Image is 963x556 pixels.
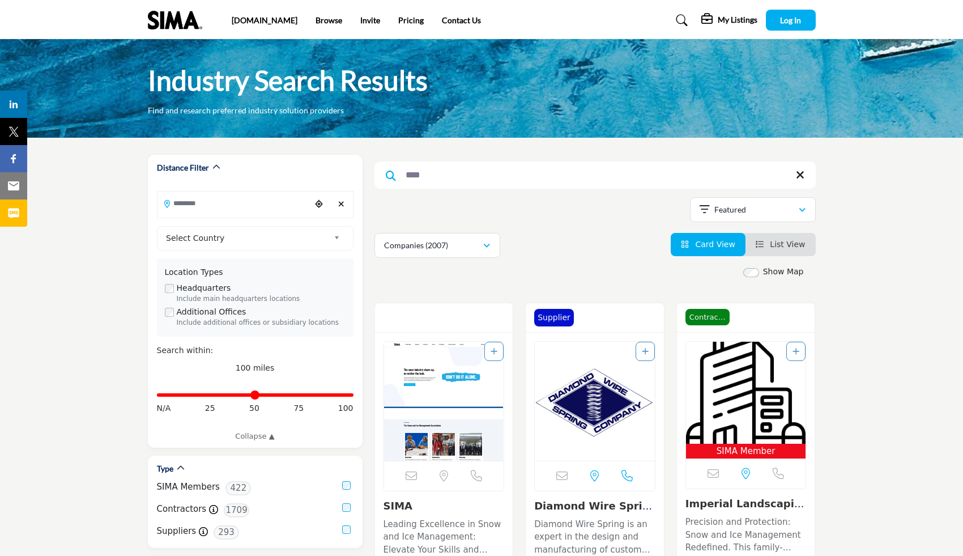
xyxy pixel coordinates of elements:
[310,192,327,217] div: Choose your current location
[398,15,424,25] a: Pricing
[770,240,805,249] span: List View
[384,500,413,512] a: SIMA
[745,233,816,256] li: List View
[442,15,481,25] a: Contact Us
[157,402,171,414] span: N/A
[701,14,757,27] div: My Listings
[177,318,346,328] div: Include additional offices or subsidiary locations
[695,240,735,249] span: Card View
[157,162,209,173] h2: Distance Filter
[157,431,353,442] a: Collapse ▲
[157,525,197,538] label: Suppliers
[165,266,346,278] div: Location Types
[780,15,801,25] span: Log In
[374,233,500,258] button: Companies (2007)
[690,197,816,222] button: Featured
[538,312,570,324] p: Supplier
[534,500,655,512] h3: Diamond Wire Spring Company
[148,11,208,29] img: Site Logo
[177,294,346,304] div: Include main headquarters locations
[384,342,504,461] a: Open Listing in new tab
[333,192,350,217] div: Clear search location
[374,162,816,189] input: Search Keyword
[688,445,804,458] span: SIMA Member
[681,240,735,249] a: View Card
[756,240,806,249] a: View List
[491,347,497,356] a: Add To List
[214,525,239,540] span: 293
[157,481,220,494] label: SIMA Members
[177,282,231,294] label: Headquarters
[384,342,504,461] img: SIMA
[714,204,746,215] p: Featured
[342,481,351,490] input: SIMA Members checkbox
[148,63,428,98] h1: Industry Search Results
[686,342,806,444] img: Imperial Landscaping
[360,15,380,25] a: Invite
[316,15,342,25] a: Browse
[671,233,745,256] li: Card View
[685,498,807,510] h3: Imperial Landscaping
[157,192,310,214] input: Search Location
[205,402,215,414] span: 25
[148,105,344,116] p: Find and research preferred industry solution providers
[535,342,655,461] a: Open Listing in new tab
[534,500,652,524] a: Diamond Wire Spring ...
[718,15,757,25] h5: My Listings
[665,11,695,29] a: Search
[384,500,505,512] h3: SIMA
[342,525,351,534] input: Suppliers checkbox
[685,309,730,326] span: Contractor
[157,463,173,474] h2: Type
[384,240,448,251] p: Companies (2007)
[766,10,816,31] button: Log In
[293,402,304,414] span: 75
[249,402,259,414] span: 50
[236,363,275,372] span: 100 miles
[342,503,351,512] input: Contractors checkbox
[535,342,655,461] img: Diamond Wire Spring Company
[232,15,297,25] a: [DOMAIN_NAME]
[685,498,804,522] a: Imperial Landscaping...
[177,306,246,318] label: Additional Offices
[338,402,353,414] span: 100
[166,231,329,245] span: Select Country
[157,503,207,516] label: Contractors
[157,345,353,356] div: Search within:
[792,347,799,356] a: Add To List
[685,513,807,554] a: Precision and Protection: Snow and Ice Management Redefined. This family-owned and operated compa...
[642,347,649,356] a: Add To List
[763,266,804,278] label: Show Map
[225,481,251,495] span: 422
[686,342,806,459] a: Open Listing in new tab
[224,503,249,517] span: 1709
[685,516,807,554] p: Precision and Protection: Snow and Ice Management Redefined. This family-owned and operated compa...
